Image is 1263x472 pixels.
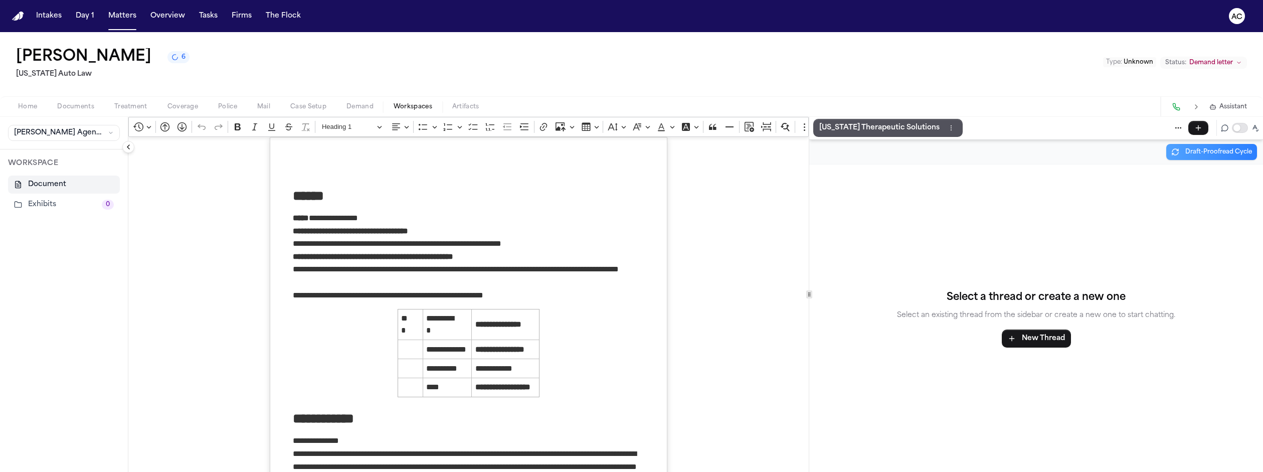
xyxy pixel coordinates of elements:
[322,121,374,133] span: Heading 1
[8,196,120,214] button: Exhibits0
[8,125,120,141] button: [PERSON_NAME] Agent Demand
[1124,59,1153,65] span: Unknown
[1172,122,1184,134] button: More threads
[18,103,37,111] span: Home
[946,122,957,133] button: Thread actions
[72,7,98,25] button: Day 1
[1002,330,1071,348] button: New Thread
[195,7,222,25] button: Tasks
[102,200,114,210] span: 0
[897,289,1175,305] h4: Select a thread or create a new one
[167,51,190,63] button: 6 active tasks
[57,103,94,111] span: Documents
[128,117,809,137] div: Editor toolbar
[1185,148,1252,156] span: Draft-Proofread Cycle
[317,119,387,135] button: Heading 1, Heading
[1166,144,1257,160] button: Draft-Proofread Cycle
[897,309,1175,322] p: Select an existing thread from the sidebar or create a new one to start chatting.
[104,7,140,25] button: Matters
[12,12,24,21] a: Home
[167,103,198,111] span: Coverage
[1165,59,1186,67] span: Status:
[16,48,151,66] button: Edit matter name
[262,7,305,25] button: The Flock
[1169,100,1183,114] button: Make a Call
[1219,103,1247,111] span: Assistant
[16,48,151,66] h1: [PERSON_NAME]
[1189,59,1233,67] span: Demand letter
[12,12,24,21] img: Finch Logo
[346,103,374,111] span: Demand
[182,53,186,61] span: 6
[228,7,256,25] button: Firms
[1103,57,1156,67] button: Edit Type: Unknown
[114,103,147,111] span: Treatment
[8,176,120,194] button: Document
[1160,57,1247,69] button: Change status from Demand letter
[146,7,189,25] button: Overview
[1232,123,1248,133] button: Toggle proofreading mode
[394,103,432,111] span: Workspaces
[1106,59,1122,65] span: Type :
[32,7,66,25] button: Intakes
[1209,103,1247,111] button: Assistant
[16,68,190,80] h2: [US_STATE] Auto Law
[257,103,270,111] span: Mail
[8,158,120,170] p: WORKSPACE
[452,103,479,111] span: Artifacts
[122,141,134,153] button: Collapse sidebar
[290,103,326,111] span: Case Setup
[218,103,237,111] span: Police
[813,119,963,137] button: [US_STATE] Therapeutic SolutionsThread actions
